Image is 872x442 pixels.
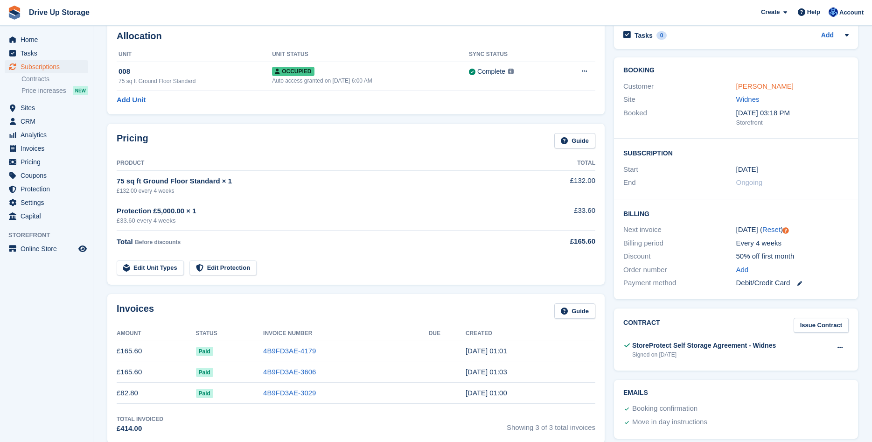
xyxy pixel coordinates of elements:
[623,265,736,275] div: Order number
[736,265,749,275] a: Add
[21,169,77,182] span: Coupons
[781,226,790,235] div: Tooltip anchor
[117,47,272,62] th: Unit
[507,415,595,434] span: Showing 3 of 3 total invoices
[21,155,77,168] span: Pricing
[5,182,88,196] a: menu
[466,326,595,341] th: Created
[21,128,77,141] span: Analytics
[469,47,557,62] th: Sync Status
[117,362,196,383] td: £165.60
[117,176,522,187] div: 75 sq ft Ground Floor Standard × 1
[117,383,196,404] td: £82.80
[21,33,77,46] span: Home
[117,133,148,148] h2: Pricing
[196,347,213,356] span: Paid
[263,389,316,397] a: 4B9FD3AE-3029
[508,69,514,74] img: icon-info-grey-7440780725fd019a000dd9b08b2336e03edf1995a4989e88bcd33f0948082b44.svg
[21,47,77,60] span: Tasks
[263,326,429,341] th: Invoice Number
[623,81,736,92] div: Customer
[117,187,522,195] div: £132.00 every 4 weeks
[623,108,736,127] div: Booked
[77,243,88,254] a: Preview store
[623,148,849,157] h2: Subscription
[736,178,763,186] span: Ongoing
[623,238,736,249] div: Billing period
[117,423,163,434] div: £414.00
[466,389,507,397] time: 2025-07-02 00:00:25 UTC
[522,156,595,171] th: Total
[21,115,77,128] span: CRM
[117,341,196,362] td: £165.60
[623,251,736,262] div: Discount
[5,101,88,114] a: menu
[25,5,93,20] a: Drive Up Storage
[429,326,466,341] th: Due
[21,182,77,196] span: Protection
[554,303,595,319] a: Guide
[762,225,781,233] a: Reset
[5,60,88,73] a: menu
[5,155,88,168] a: menu
[656,31,667,40] div: 0
[794,318,849,333] a: Issue Contract
[21,196,77,209] span: Settings
[623,67,849,74] h2: Booking
[272,47,469,62] th: Unit Status
[196,326,264,341] th: Status
[623,225,736,235] div: Next invoice
[736,251,849,262] div: 50% off first month
[196,368,213,377] span: Paid
[263,347,316,355] a: 4B9FD3AE-4179
[632,403,698,414] div: Booking confirmation
[272,77,469,85] div: Auto access granted on [DATE] 6:00 AM
[21,210,77,223] span: Capital
[5,47,88,60] a: menu
[5,142,88,155] a: menu
[736,225,849,235] div: [DATE] ( )
[21,60,77,73] span: Subscriptions
[736,118,849,127] div: Storefront
[117,260,184,276] a: Edit Unit Types
[5,196,88,209] a: menu
[5,210,88,223] a: menu
[263,368,316,376] a: 4B9FD3AE-3606
[522,170,595,200] td: £132.00
[119,77,272,85] div: 75 sq ft Ground Floor Standard
[117,238,133,246] span: Total
[8,231,93,240] span: Storefront
[189,260,257,276] a: Edit Protection
[117,206,522,217] div: Protection £5,000.00 × 1
[21,85,88,96] a: Price increases NEW
[829,7,838,17] img: Widnes Team
[21,242,77,255] span: Online Store
[807,7,820,17] span: Help
[632,417,707,428] div: Move in day instructions
[554,133,595,148] a: Guide
[477,67,505,77] div: Complete
[736,82,794,90] a: [PERSON_NAME]
[272,67,314,76] span: Occupied
[196,389,213,398] span: Paid
[635,31,653,40] h2: Tasks
[21,75,88,84] a: Contracts
[21,86,66,95] span: Price increases
[632,351,776,359] div: Signed on [DATE]
[5,169,88,182] a: menu
[119,66,272,77] div: 008
[623,318,660,333] h2: Contract
[623,164,736,175] div: Start
[135,239,181,246] span: Before discounts
[5,128,88,141] a: menu
[761,7,780,17] span: Create
[821,30,834,41] a: Add
[466,368,507,376] time: 2025-07-30 00:03:59 UTC
[117,303,154,319] h2: Invoices
[466,347,507,355] time: 2025-08-27 00:01:55 UTC
[117,95,146,105] a: Add Unit
[117,415,163,423] div: Total Invoiced
[117,31,595,42] h2: Allocation
[73,86,88,95] div: NEW
[117,156,522,171] th: Product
